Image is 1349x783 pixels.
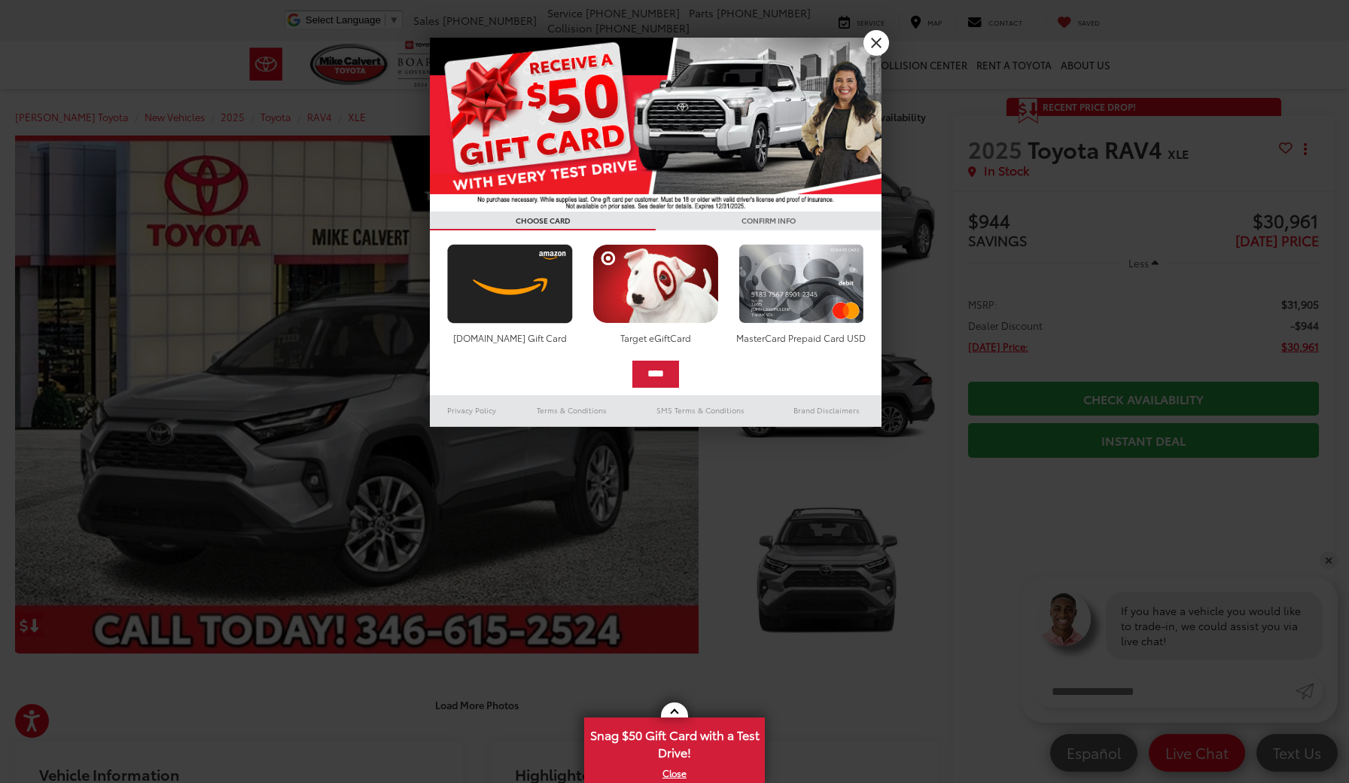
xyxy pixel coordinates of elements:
[430,401,514,419] a: Privacy Policy
[589,244,722,324] img: targetcard.png
[656,212,882,230] h3: CONFIRM INFO
[735,331,868,344] div: MasterCard Prepaid Card USD
[772,401,882,419] a: Brand Disclaimers
[514,401,629,419] a: Terms & Conditions
[430,212,656,230] h3: CHOOSE CARD
[629,401,772,419] a: SMS Terms & Conditions
[443,331,577,344] div: [DOMAIN_NAME] Gift Card
[735,244,868,324] img: mastercard.png
[430,38,882,212] img: 55838_top_625864.jpg
[586,719,763,765] span: Snag $50 Gift Card with a Test Drive!
[589,331,722,344] div: Target eGiftCard
[443,244,577,324] img: amazoncard.png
